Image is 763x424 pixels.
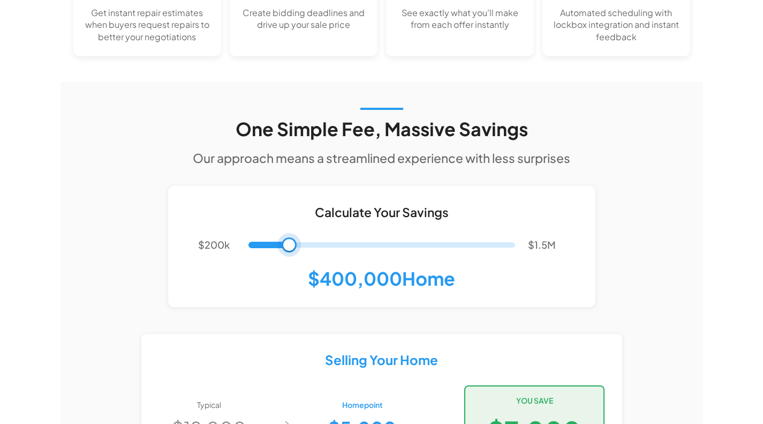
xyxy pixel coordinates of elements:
h4: $400,000 Home [185,267,578,290]
p: See exactly what you'll make from each offer instantly [397,7,523,32]
p: Typical [158,399,261,410]
h6: Our approach means a streamlined experience with less surprises [193,148,570,168]
h6: Calculate Your Savings [185,203,578,222]
h5: Selling Your Home [158,351,605,368]
p: Get instant repair estimates when buyers request repairs to better your negotiations [84,7,210,44]
p: $1.5M [528,237,565,252]
p: Homepoint [311,399,413,410]
h3: One Simple Fee, Massive Savings [236,118,528,140]
p: $200k [198,237,236,252]
p: Create bidding deadlines and drive up your sale price [240,7,367,32]
h6: YOU SAVE [474,395,595,407]
p: Automated scheduling with lockbox integration and instant feedback [553,7,679,44]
